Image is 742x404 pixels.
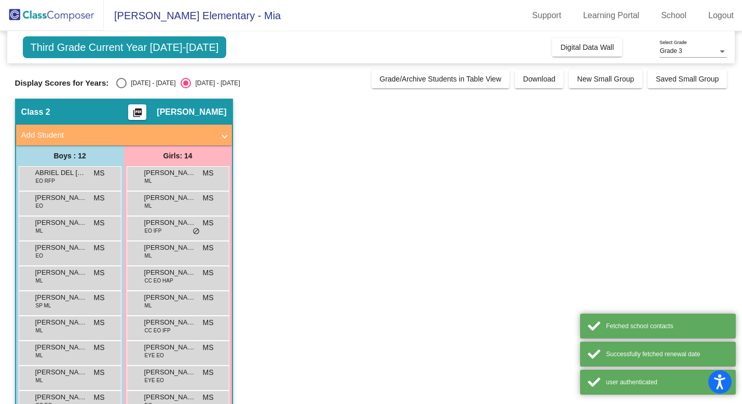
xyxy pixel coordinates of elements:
button: Grade/Archive Students in Table View [372,70,510,88]
span: EO RFP [36,177,55,185]
span: MS [203,193,214,204]
span: [PERSON_NAME] [144,243,196,253]
span: MS [94,267,105,278]
span: MS [203,168,214,179]
span: [PERSON_NAME] [35,392,87,402]
span: EYE EO [145,376,164,384]
a: Support [524,7,570,24]
span: [PERSON_NAME] Canon [144,292,196,303]
span: [PERSON_NAME] [144,367,196,378]
span: Digital Data Wall [560,43,614,51]
span: [PERSON_NAME] [144,267,196,278]
span: New Small Group [577,75,634,83]
span: MS [203,218,214,228]
span: [PERSON_NAME] [144,342,196,353]
a: Learning Portal [575,7,648,24]
span: [PERSON_NAME] [35,243,87,253]
span: ML [36,327,43,334]
span: [PERSON_NAME] [157,107,226,117]
span: MS [203,317,214,328]
button: Print Students Details [128,104,146,120]
span: do_not_disturb_alt [193,227,200,236]
span: MS [94,193,105,204]
button: New Small Group [569,70,642,88]
span: MS [94,168,105,179]
div: [DATE] - [DATE] [191,78,240,88]
span: [PERSON_NAME] [PERSON_NAME] [35,367,87,378]
span: ML [36,277,43,285]
span: [PERSON_NAME] Elementary - Mia [104,7,281,24]
span: MS [94,243,105,253]
span: ML [145,202,152,210]
span: ML [145,252,152,260]
span: [PERSON_NAME] [144,392,196,402]
span: CC EO HAP [145,277,173,285]
mat-expansion-panel-header: Add Student [16,125,232,145]
span: ML [145,177,152,185]
span: [PERSON_NAME] [144,317,196,328]
span: [PERSON_NAME] [35,218,87,228]
span: Saved Small Group [656,75,719,83]
a: Logout [700,7,742,24]
span: [PERSON_NAME] [35,292,87,303]
span: EO [36,202,43,210]
span: MS [94,392,105,403]
span: EO IFP [145,227,162,235]
span: ML [36,376,43,384]
span: Third Grade Current Year [DATE]-[DATE] [23,36,227,58]
span: Display Scores for Years: [15,78,109,88]
span: CC EO IFP [145,327,171,334]
span: MS [94,317,105,328]
span: MS [94,292,105,303]
span: MS [94,342,105,353]
span: Grade 3 [659,47,682,55]
span: EYE EO [145,352,164,359]
mat-icon: picture_as_pdf [131,107,144,122]
span: [PERSON_NAME]-De [PERSON_NAME] [35,342,87,353]
span: ML [145,302,152,309]
span: ML [36,227,43,235]
button: Download [515,70,564,88]
span: Class 2 [21,107,50,117]
span: MS [203,267,214,278]
div: Girls: 14 [124,145,232,166]
span: MS [203,292,214,303]
span: EO [36,252,43,260]
span: MS [203,392,214,403]
span: [PERSON_NAME] [144,168,196,178]
span: [PERSON_NAME] [35,267,87,278]
span: MS [94,367,105,378]
span: Download [523,75,555,83]
span: SP ML [36,302,51,309]
span: MS [203,342,214,353]
span: MS [203,367,214,378]
div: Boys : 12 [16,145,124,166]
div: [DATE] - [DATE] [127,78,175,88]
span: [PERSON_NAME] [35,193,87,203]
span: ABRIEL DEL [PERSON_NAME] [35,168,87,178]
span: MS [94,218,105,228]
mat-radio-group: Select an option [116,78,240,88]
span: [PERSON_NAME] [144,193,196,203]
span: [PERSON_NAME] [144,218,196,228]
span: [PERSON_NAME] [PERSON_NAME] [35,317,87,328]
button: Saved Small Group [648,70,727,88]
button: Digital Data Wall [552,38,622,57]
span: Grade/Archive Students in Table View [380,75,502,83]
mat-panel-title: Add Student [21,129,214,141]
span: MS [203,243,214,253]
span: ML [36,352,43,359]
a: School [653,7,695,24]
